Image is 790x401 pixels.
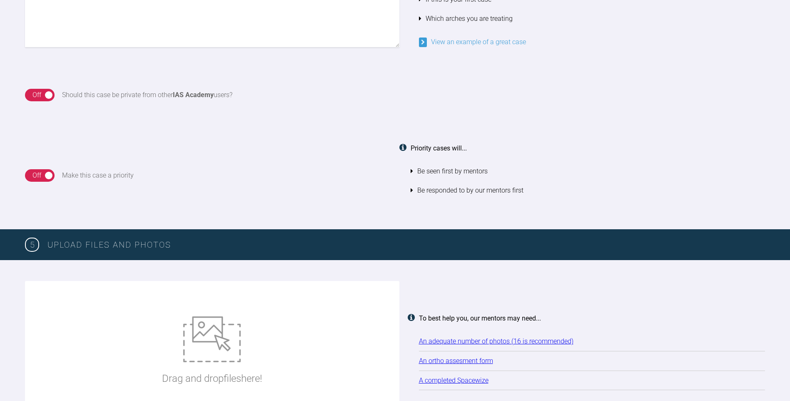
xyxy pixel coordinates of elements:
[32,90,41,100] div: Off
[411,144,467,152] strong: Priority cases will...
[25,238,39,252] span: 5
[419,314,541,322] strong: To best help you, our mentors may need...
[173,91,214,99] strong: IAS Academy
[419,9,765,28] li: Which arches you are treating
[47,238,765,251] h3: Upload Files and Photos
[419,376,488,384] a: A completed Spacewize
[32,170,41,181] div: Off
[411,162,765,181] li: Be seen first by mentors
[62,170,134,181] div: Make this case a priority
[411,181,765,200] li: Be responded to by our mentors first
[419,38,526,46] a: View an example of a great case
[419,357,493,365] a: An ortho assesment form
[419,337,573,345] a: An adequate number of photos (16 is recommended)
[162,371,262,386] p: Drag and drop files here!
[62,90,232,100] div: Should this case be private from other users?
